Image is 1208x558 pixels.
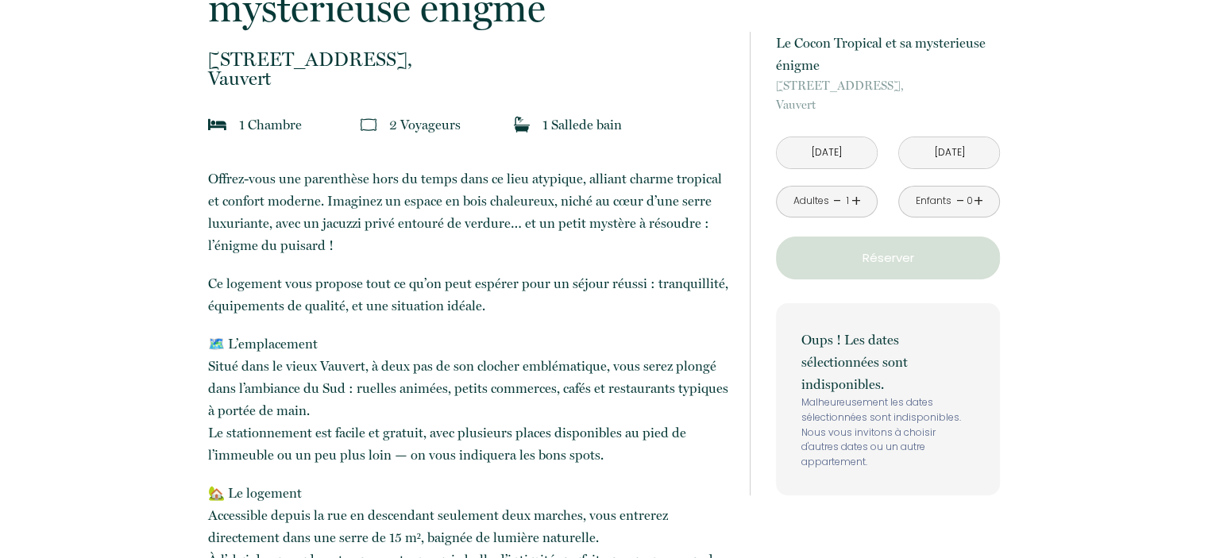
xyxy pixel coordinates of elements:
div: Enfants [916,194,951,209]
p: Ce logement vous propose tout ce qu’on peut espérer pour un séjour réussi : tranquillité, équipem... [208,272,729,317]
p: Réserver [782,248,994,267]
div: 1 [843,194,851,209]
p: Oups ! Les dates sélectionnées sont indisponibles. [801,329,975,395]
p: Malheureusement les dates sélectionnées sont indisponibles. Nous vous invitons à choisir d'autres... [801,395,975,470]
button: Réserver [776,237,1000,279]
div: 0 [966,194,974,209]
a: + [851,189,861,214]
p: 1 Salle de bain [542,114,622,136]
input: Départ [899,137,999,168]
p: 1 Chambre [239,114,302,136]
p: Le Cocon Tropical et sa mysterieuse énigme [776,32,1000,76]
p: Vauvert [208,50,729,88]
a: - [833,189,842,214]
p: 2 Voyageur [389,114,461,136]
img: guests [361,117,376,133]
input: Arrivée [777,137,877,168]
span: s [455,117,461,133]
div: Adultes [793,194,828,209]
span: [STREET_ADDRESS], [208,50,729,69]
p: Vauvert [776,76,1000,114]
a: - [955,189,964,214]
p: Offrez-vous une parenthèse hors du temps dans ce lieu atypique, alliant charme tropical et confor... [208,167,729,256]
a: + [974,189,983,214]
span: [STREET_ADDRESS], [776,76,1000,95]
p: 🗺️ L’emplacement Situé dans le vieux Vauvert, à deux pas de son clocher emblématique, vous serez ... [208,333,729,466]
